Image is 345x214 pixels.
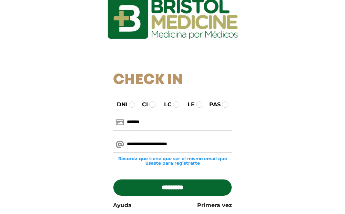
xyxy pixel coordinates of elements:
a: Primera vez [197,201,232,210]
label: PAS [203,100,221,109]
label: LC [158,100,172,109]
label: LE [181,100,195,109]
label: DNI [111,100,128,109]
small: Recordá que tiene que ser el mismo email que usaste para registrarte [113,156,232,165]
h1: Check In [113,72,232,89]
label: CI [136,100,148,109]
a: Ayuda [113,201,132,210]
